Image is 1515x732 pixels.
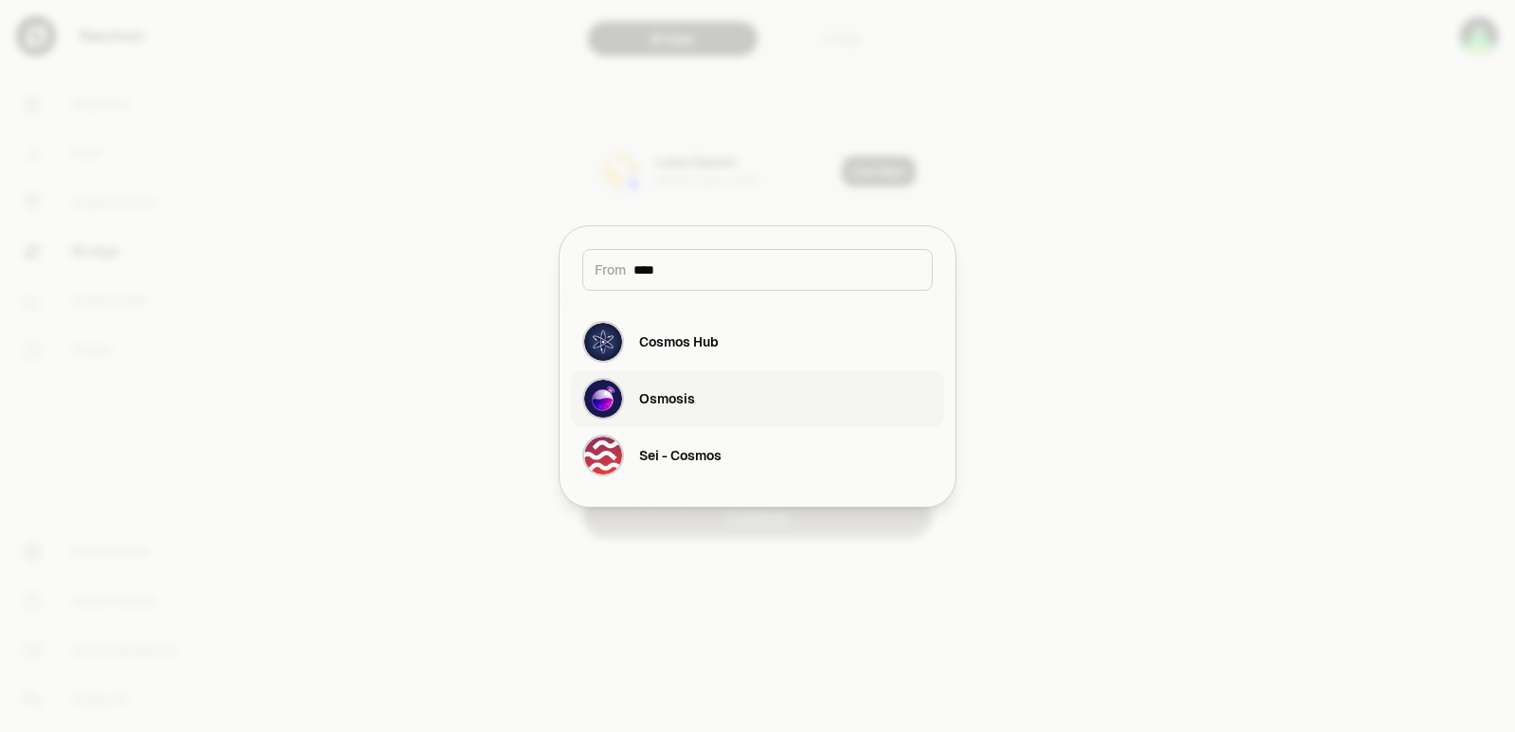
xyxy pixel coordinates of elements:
[639,446,722,465] div: Sei - Cosmos
[571,370,944,427] button: Osmosis LogoOsmosis
[639,389,695,408] div: Osmosis
[571,427,944,484] button: Sei - Cosmos LogoSei - Cosmos
[582,378,624,420] img: Osmosis Logo
[571,313,944,370] button: Cosmos Hub LogoCosmos Hub
[595,260,626,279] span: From
[639,332,719,351] div: Cosmos Hub
[582,435,624,476] img: Sei - Cosmos Logo
[582,321,624,363] img: Cosmos Hub Logo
